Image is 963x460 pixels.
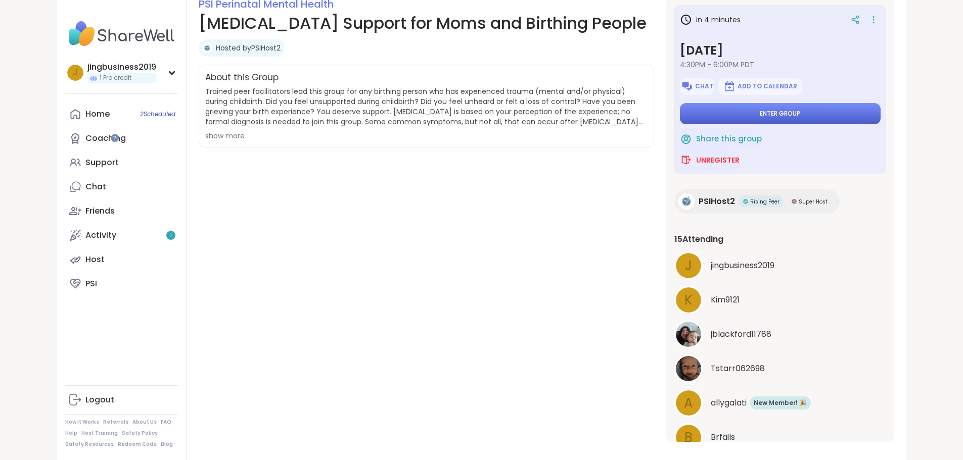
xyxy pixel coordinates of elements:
h3: [DATE] [680,41,881,60]
img: Super Host [792,199,797,204]
span: Rising Peer [750,198,779,206]
a: Friends [65,199,178,223]
div: Friends [85,206,115,217]
span: jingbusiness2019 [711,260,774,272]
span: Share this group [696,133,762,145]
div: Logout [85,394,114,405]
a: PSIHost2PSIHost2Rising PeerRising PeerSuper HostSuper Host [674,189,840,214]
img: ShareWell Logomark [680,154,692,166]
img: jblackford11788 [676,322,701,347]
a: Chat [65,175,178,199]
a: How It Works [65,419,99,426]
img: ShareWell Logomark [680,133,692,145]
span: Unregister [696,155,740,165]
a: BBrfails [674,423,886,451]
span: Kim9121 [711,294,740,306]
a: Coaching [65,126,178,150]
a: FAQ [161,419,171,426]
a: jblackford11788jblackford11788 [674,320,886,348]
div: show more [205,131,648,141]
img: Tstarr062698 [676,356,701,381]
img: ShareWell Nav Logo [65,16,178,52]
span: 15 Attending [674,233,723,245]
button: Unregister [680,149,740,171]
span: jblackford11788 [711,328,771,340]
div: Host [85,254,105,265]
img: ShareWell Logomark [723,80,736,92]
span: Enter group [760,110,800,118]
a: KKim9121 [674,286,886,314]
div: jingbusiness2019 [87,62,156,73]
button: Enter group [680,103,881,124]
a: Home2Scheduled [65,102,178,126]
span: 2 Scheduled [140,110,175,118]
span: New Member! 🎉 [754,398,807,407]
span: Brfails [711,431,735,443]
span: j [73,66,77,79]
a: Help [65,430,77,437]
img: ShareWell Logomark [681,80,693,92]
a: Referrals [103,419,128,426]
a: Support [65,150,178,175]
span: Trained peer facilitators lead this group for any birthing person who has experienced trauma (men... [205,86,648,127]
a: Redeem Code [118,441,157,448]
span: 4:30PM - 6:00PM PDT [680,60,881,70]
span: Super Host [799,198,828,206]
span: 1 [170,231,172,240]
img: Rising Peer [743,199,748,204]
img: PSIHost2 [678,193,695,210]
span: Add to Calendar [738,82,797,90]
span: B [684,428,693,447]
span: 1 Pro credit [100,74,131,82]
a: Hosted byPSIHost2 [216,43,281,53]
img: PSIHost2 [202,43,212,53]
a: Tstarr062698Tstarr062698 [674,354,886,383]
span: PSIHost2 [699,195,735,208]
div: Chat [85,181,106,192]
a: Host Training [81,430,118,437]
h1: [MEDICAL_DATA] Support for Moms and Birthing People [199,11,654,35]
span: j [685,256,692,276]
a: Activity1 [65,223,178,247]
h3: in 4 minutes [680,14,741,26]
a: Safety Resources [65,441,114,448]
a: jjingbusiness2019 [674,251,886,280]
a: aallygalatiNew Member! 🎉 [674,389,886,417]
div: Coaching [85,133,126,144]
h2: About this Group [205,71,279,84]
a: Safety Policy [122,430,158,437]
a: Host [65,247,178,272]
iframe: Spotlight [111,134,119,142]
span: Tstarr062698 [711,363,765,375]
button: Chat [680,78,714,95]
a: About Us [132,419,157,426]
div: PSI [85,278,97,289]
div: Activity [85,230,116,241]
span: a [684,393,693,413]
button: Add to Calendar [718,78,802,95]
div: Home [85,109,110,120]
span: Chat [695,82,713,90]
div: Support [85,157,119,168]
a: PSI [65,272,178,296]
a: Logout [65,388,178,412]
a: Blog [161,441,173,448]
span: K [684,290,693,310]
button: Share this group [680,128,762,149]
span: allygalati [711,397,747,409]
